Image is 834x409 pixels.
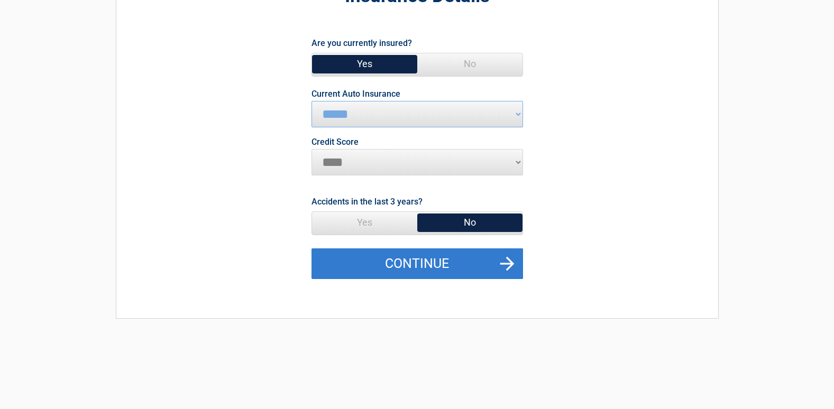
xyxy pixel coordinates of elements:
span: No [417,53,523,75]
button: Continue [311,248,523,279]
label: Credit Score [311,138,359,146]
label: Accidents in the last 3 years? [311,194,423,209]
span: Yes [312,212,417,233]
span: No [417,212,523,233]
span: Yes [312,53,417,75]
label: Current Auto Insurance [311,90,400,98]
label: Are you currently insured? [311,36,412,50]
